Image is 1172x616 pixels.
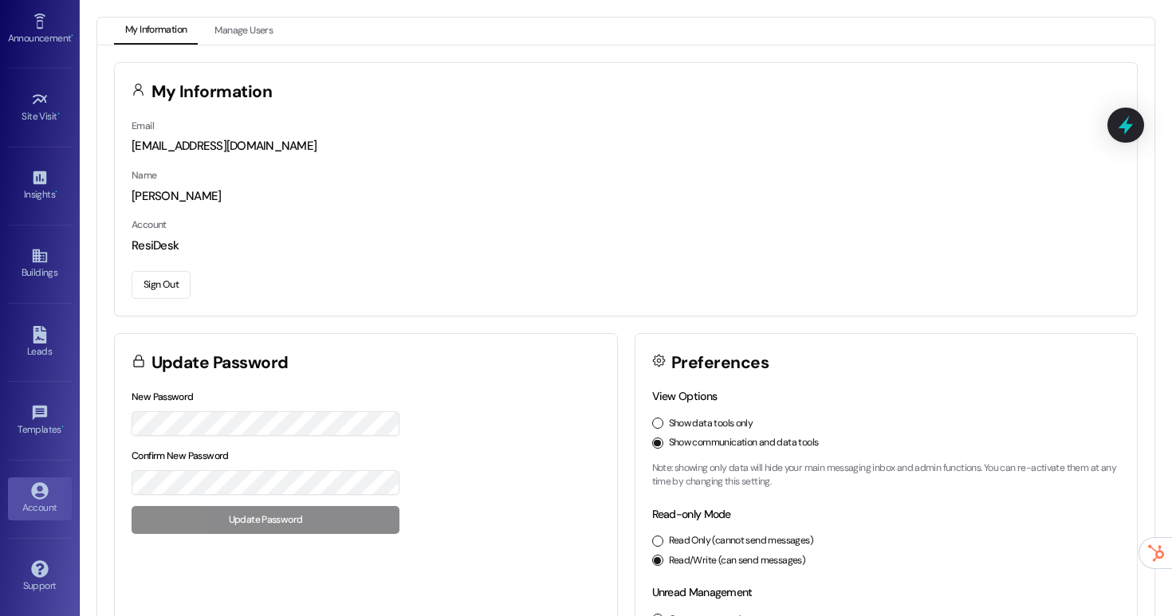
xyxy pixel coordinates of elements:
[8,555,72,598] a: Support
[652,585,753,599] label: Unread Management
[57,108,60,120] span: •
[669,436,819,450] label: Show communication and data tools
[132,449,229,462] label: Confirm New Password
[8,242,72,285] a: Buildings
[71,30,73,41] span: •
[132,237,1120,254] div: ResiDesk
[61,422,64,433] span: •
[132,120,154,132] label: Email
[132,218,167,231] label: Account
[151,355,289,371] h3: Update Password
[132,390,194,403] label: New Password
[114,18,198,45] button: My Information
[132,271,191,299] button: Sign Out
[652,461,1121,489] p: Note: showing only data will hide your main messaging inbox and admin functions. You can re-activ...
[8,164,72,207] a: Insights •
[652,507,731,521] label: Read-only Mode
[669,554,806,568] label: Read/Write (can send messages)
[203,18,284,45] button: Manage Users
[652,389,718,403] label: View Options
[132,188,1120,205] div: [PERSON_NAME]
[669,534,813,548] label: Read Only (cannot send messages)
[132,169,157,182] label: Name
[8,477,72,520] a: Account
[8,321,72,364] a: Leads
[671,355,769,371] h3: Preferences
[8,399,72,442] a: Templates •
[151,84,273,100] h3: My Information
[8,86,72,129] a: Site Visit •
[55,186,57,198] span: •
[132,138,1120,155] div: [EMAIL_ADDRESS][DOMAIN_NAME]
[669,417,753,431] label: Show data tools only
